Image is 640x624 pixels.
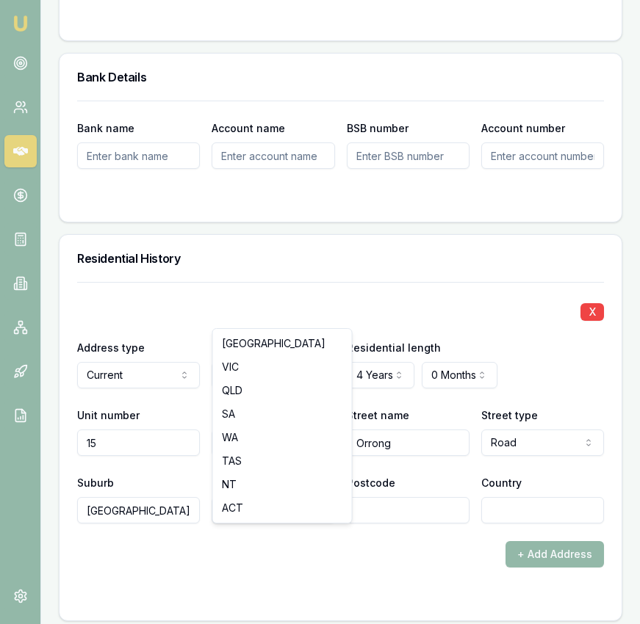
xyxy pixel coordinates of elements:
span: TAS [222,454,242,468]
span: WA [222,430,238,445]
span: SA [222,407,235,421]
span: [GEOGRAPHIC_DATA] [222,336,326,351]
span: NT [222,477,237,492]
span: VIC [222,360,239,374]
span: ACT [222,501,243,515]
span: QLD [222,383,242,398]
